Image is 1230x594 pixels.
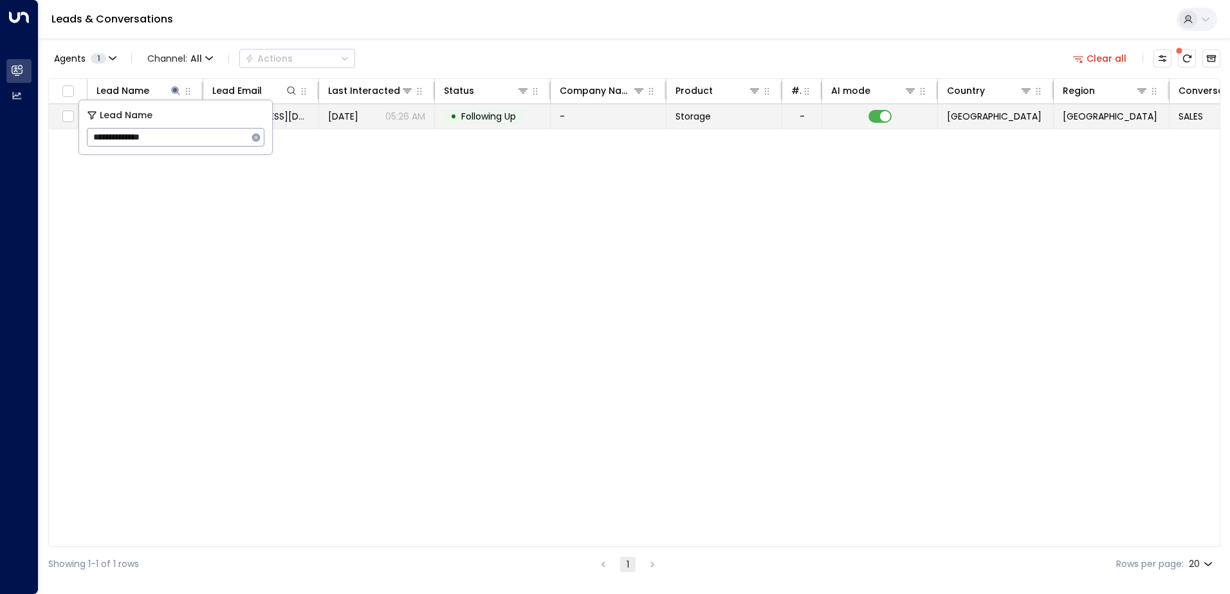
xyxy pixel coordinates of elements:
[1153,50,1171,67] button: Customize
[620,557,636,572] button: page 1
[239,49,355,68] div: Button group with a nested menu
[96,83,182,98] div: Lead Name
[461,110,516,123] span: Following Up
[142,50,218,67] button: Channel:All
[675,110,711,123] span: Storage
[51,12,173,26] a: Leads & Conversations
[1189,555,1215,573] div: 20
[60,84,76,100] span: Toggle select all
[48,557,139,571] div: Showing 1-1 of 1 rows
[328,83,414,98] div: Last Interacted
[100,108,152,123] span: Lead Name
[450,105,457,127] div: •
[560,83,632,98] div: Company Name
[245,53,293,64] div: Actions
[560,83,645,98] div: Company Name
[791,83,802,98] div: # of people
[1178,50,1196,67] span: There are new threads available. Refresh the grid to view the latest updates.
[212,83,298,98] div: Lead Email
[551,104,666,129] td: -
[142,50,218,67] span: Channel:
[675,83,713,98] div: Product
[444,83,474,98] div: Status
[831,83,917,98] div: AI mode
[328,83,400,98] div: Last Interacted
[1068,50,1132,67] button: Clear all
[831,83,870,98] div: AI mode
[96,83,149,98] div: Lead Name
[947,83,1033,98] div: Country
[328,110,358,123] span: Yesterday
[91,53,106,64] span: 1
[800,110,805,123] div: -
[947,110,1042,123] span: United Kingdom
[54,54,86,63] span: Agents
[48,50,121,67] button: Agents1
[1063,83,1148,98] div: Region
[239,49,355,68] button: Actions
[385,110,425,123] p: 05:26 AM
[675,83,761,98] div: Product
[947,83,985,98] div: Country
[1063,110,1157,123] span: Shropshire
[212,83,262,98] div: Lead Email
[444,83,529,98] div: Status
[791,83,814,98] div: # of people
[1063,83,1095,98] div: Region
[595,556,661,572] nav: pagination navigation
[190,53,202,64] span: All
[1179,110,1203,123] span: SALES
[60,109,76,125] span: Toggle select row
[1202,50,1220,67] button: Archived Leads
[1116,557,1184,571] label: Rows per page:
